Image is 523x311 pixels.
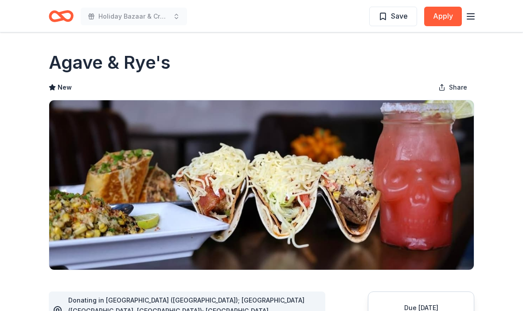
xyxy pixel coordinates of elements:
span: Share [449,82,467,92]
a: Home [49,5,74,26]
button: Holiday Bazaar & Craft Show [81,7,187,25]
button: Save [369,6,417,26]
span: New [58,82,72,92]
button: Share [431,78,474,96]
span: Holiday Bazaar & Craft Show [98,11,169,21]
button: Apply [424,6,462,26]
img: Image for Agave & Rye's [49,100,474,269]
h1: Agave & Rye's [49,50,171,75]
span: Save [391,10,408,21]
